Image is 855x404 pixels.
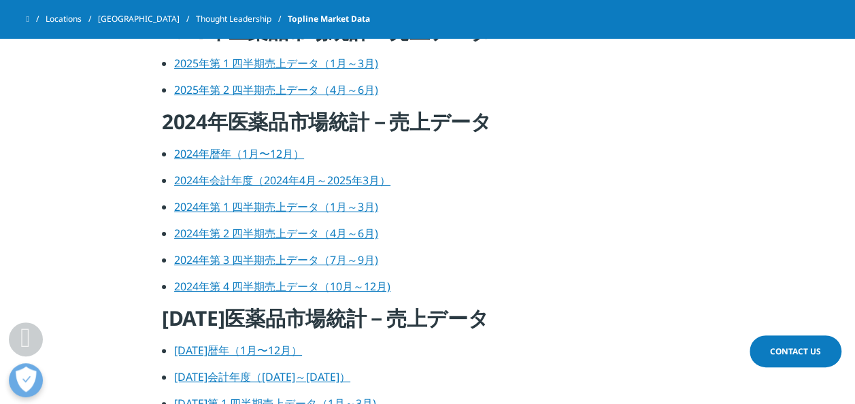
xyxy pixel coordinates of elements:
a: 2025年第 2 四半期売上データ（4月～6月) [174,82,378,97]
span: Contact Us [770,346,821,357]
h4: [DATE]医薬品市場統計－売上データ [162,305,693,342]
a: 2024年第 4 四半期売上データ（10月～12月) [174,279,390,294]
a: Thought Leadership [196,7,288,31]
a: 2024年会計年度（2024年4月～2025年3月） [174,173,390,188]
a: 2025年第 1 四半期売上データ（1月～3月) [174,56,378,71]
a: Locations [46,7,98,31]
a: Contact Us [750,335,841,367]
a: 2024年第 1 四半期売上データ（1月～3月) [174,199,378,214]
a: 2024年第 2 四半期売上データ（4月～6月) [174,226,378,241]
a: 2024年暦年（1月〜12月） [174,146,304,161]
a: [DATE]暦年（1月〜12月） [174,343,302,358]
a: [DATE]会計年度（[DATE]～[DATE]） [174,369,350,384]
a: [GEOGRAPHIC_DATA] [98,7,196,31]
h4: 2024年医薬品市場統計－売上データ [162,108,693,146]
a: 2024年第 3 四半期売上データ（7月～9月) [174,252,378,267]
span: Topline Market Data [288,7,370,31]
button: 優先設定センターを開く [9,363,43,397]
